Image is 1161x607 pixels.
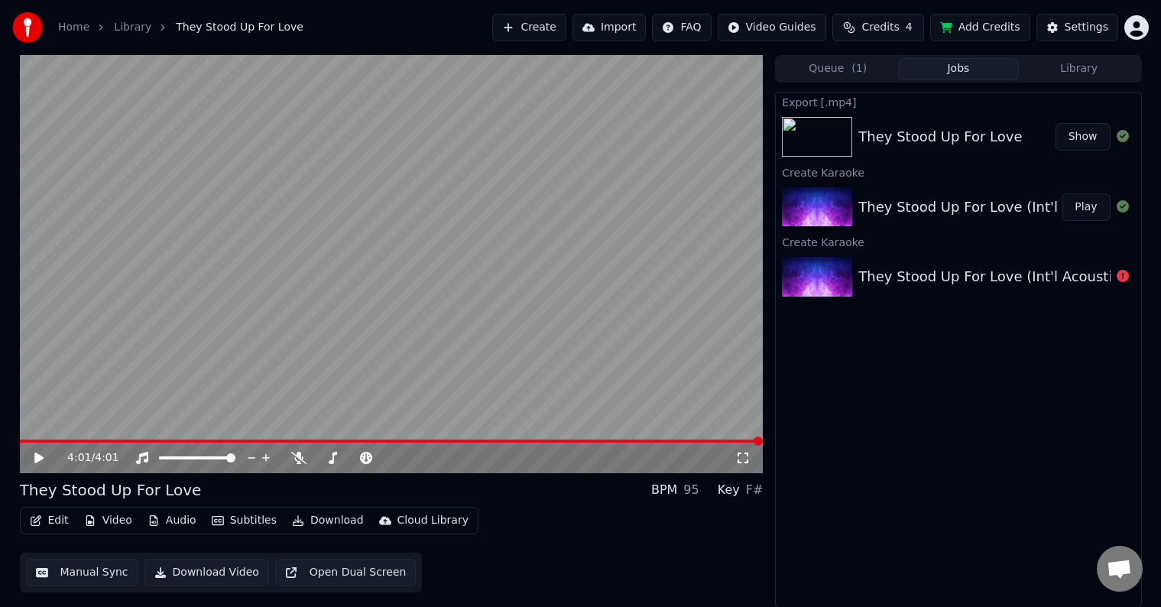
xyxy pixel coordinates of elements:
div: Create Karaoke [776,163,1140,181]
img: youka [12,12,43,43]
button: Create [492,14,566,41]
button: Subtitles [206,510,283,531]
div: Create Karaoke [776,232,1140,251]
div: Settings [1065,20,1108,35]
button: Audio [141,510,203,531]
button: Video Guides [718,14,826,41]
button: Add Credits [930,14,1030,41]
button: Open Dual Screen [275,559,417,586]
button: Manual Sync [26,559,138,586]
button: Jobs [898,58,1019,80]
button: FAQ [652,14,711,41]
div: Cloud Library [397,513,469,528]
nav: breadcrumb [58,20,303,35]
button: Download [286,510,370,531]
div: They Stood Up For Love [858,126,1022,148]
button: Download Video [144,559,269,586]
button: Queue [777,58,898,80]
div: They Stood Up For Love [20,479,202,501]
div: Export [.mp4] [776,93,1140,111]
button: Edit [24,510,75,531]
a: Library [114,20,151,35]
button: Settings [1036,14,1118,41]
span: ( 1 ) [851,61,867,76]
a: Home [58,20,89,35]
span: 4 [906,20,913,35]
button: Library [1019,58,1140,80]
button: Import [572,14,646,41]
div: / [67,450,104,466]
button: Video [78,510,138,531]
span: 4:01 [67,450,91,466]
div: Open de chat [1097,546,1143,592]
span: 4:01 [95,450,118,466]
div: F# [746,481,764,499]
button: Credits4 [832,14,924,41]
span: Credits [861,20,899,35]
div: BPM [651,481,677,499]
span: They Stood Up For Love [176,20,303,35]
button: Play [1062,193,1110,221]
div: 95 [683,481,699,499]
button: Show [1056,123,1111,151]
div: Key [718,481,740,499]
